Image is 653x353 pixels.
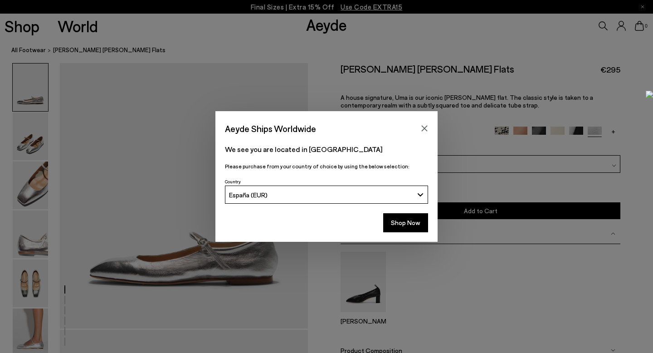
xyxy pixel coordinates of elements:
[225,144,428,155] p: We see you are located in [GEOGRAPHIC_DATA]
[225,121,316,137] span: Aeyde Ships Worldwide
[225,179,241,184] span: Country
[383,213,428,232] button: Shop Now
[229,191,268,199] span: España (EUR)
[225,162,428,171] p: Please purchase from your country of choice by using the below selection:
[418,122,431,135] button: Close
